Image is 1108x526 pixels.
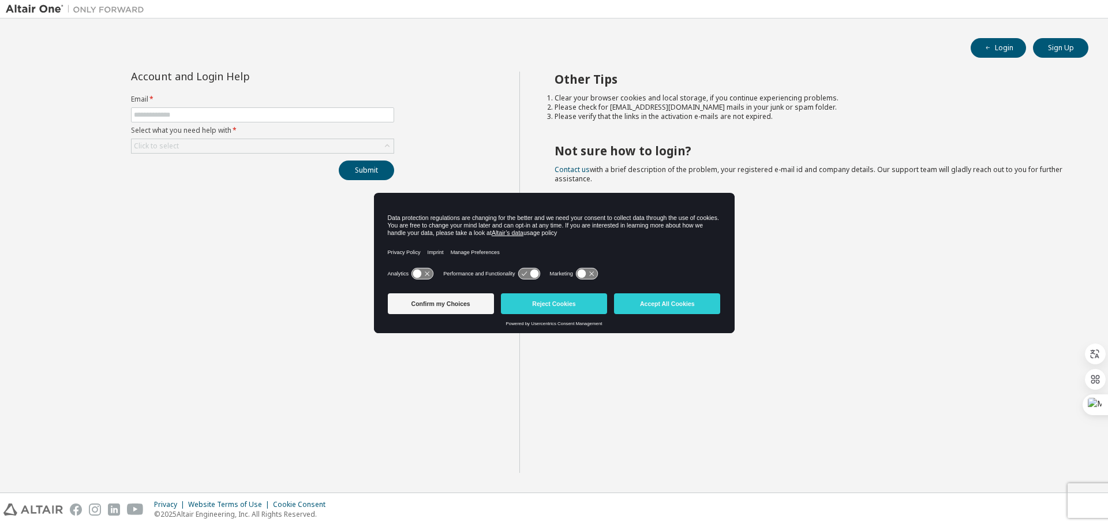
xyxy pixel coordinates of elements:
[339,161,394,180] button: Submit
[555,103,1068,112] li: Please check for [EMAIL_ADDRESS][DOMAIN_NAME] mails in your junk or spam folder.
[555,165,590,174] a: Contact us
[131,126,394,135] label: Select what you need help with
[154,509,332,519] p: © 2025 Altair Engineering, Inc. All Rights Reserved.
[6,3,150,15] img: Altair One
[555,112,1068,121] li: Please verify that the links in the activation e-mails are not expired.
[188,500,273,509] div: Website Terms of Use
[154,500,188,509] div: Privacy
[131,72,342,81] div: Account and Login Help
[971,38,1026,58] button: Login
[89,503,101,516] img: instagram.svg
[131,95,394,104] label: Email
[127,503,144,516] img: youtube.svg
[555,165,1062,184] span: with a brief description of the problem, your registered e-mail id and company details. Our suppo...
[273,500,332,509] div: Cookie Consent
[555,72,1068,87] h2: Other Tips
[555,143,1068,158] h2: Not sure how to login?
[1033,38,1088,58] button: Sign Up
[134,141,179,151] div: Click to select
[555,94,1068,103] li: Clear your browser cookies and local storage, if you continue experiencing problems.
[3,503,63,516] img: altair_logo.svg
[70,503,82,516] img: facebook.svg
[108,503,120,516] img: linkedin.svg
[132,139,394,153] div: Click to select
